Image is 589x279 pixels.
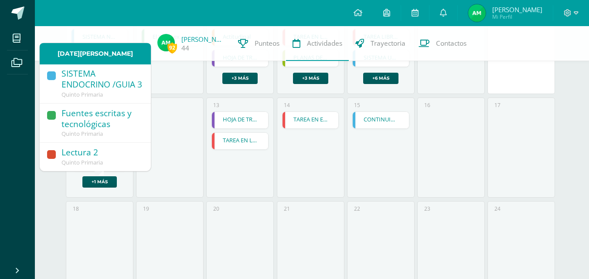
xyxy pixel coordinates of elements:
[293,73,328,84] a: +3 más
[61,158,103,166] span: Quinto Primaria
[61,108,142,131] div: Fuentes escritas y tecnológicas
[286,26,349,61] a: Actividades
[167,42,177,53] span: 92
[354,205,360,212] div: 22
[436,39,466,48] span: Contactos
[212,112,268,128] a: HOJA DE TRABAJO 2
[424,205,430,212] div: 23
[73,205,79,212] div: 18
[353,112,409,128] a: CONTINUIDAD DE LA VIDA / GUIA 4
[213,101,219,109] div: 13
[61,91,103,98] span: Quinto Primaria
[212,133,268,149] a: TAREA EN LIBRO DE TEXTO
[371,39,405,48] span: Trayectoria
[40,64,151,104] a: SISTEMA ENDOCRINO /GUIA 3Quinto Primaria
[468,4,486,22] img: 0e70a3320523aed65fa3b55b0ab22133.png
[157,34,175,51] img: 0e70a3320523aed65fa3b55b0ab22133.png
[284,101,290,109] div: 14
[211,132,269,150] div: TAREA EN LIBRO DE TEXTO | Tarea
[61,130,103,138] span: Quinto Primaria
[354,101,360,109] div: 15
[284,205,290,212] div: 21
[222,73,258,84] a: +3 más
[352,111,409,129] div: CONTINUIDAD DE LA VIDA / GUIA 4 | Tarea
[492,5,542,14] span: [PERSON_NAME]
[492,13,542,20] span: Mi Perfil
[143,205,149,212] div: 19
[494,205,500,212] div: 24
[82,176,117,188] a: +1 más
[494,101,500,109] div: 17
[181,35,225,44] a: [PERSON_NAME]
[282,111,339,129] div: TAREA EN EL LIBRO DE TEXTO | Tarea
[61,147,142,159] div: Lectura 2
[232,26,286,61] a: Punteos
[349,26,412,61] a: Trayectoria
[211,111,269,129] div: HOJA DE TRABAJO 2 | Tarea
[283,112,339,128] a: TAREA EN EL LIBRO DE TEXTO
[40,43,151,64] div: [DATE][PERSON_NAME]
[424,101,430,109] div: 16
[412,26,473,61] a: Contactos
[61,68,142,91] div: SISTEMA ENDOCRINO /GUIA 3
[40,143,151,171] a: Lectura 2Quinto Primaria
[255,39,279,48] span: Punteos
[181,44,189,53] a: 44
[363,73,398,84] a: +6 más
[40,104,151,143] a: Fuentes escritas y tecnológicasQuinto Primaria
[213,205,219,212] div: 20
[307,39,342,48] span: Actividades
